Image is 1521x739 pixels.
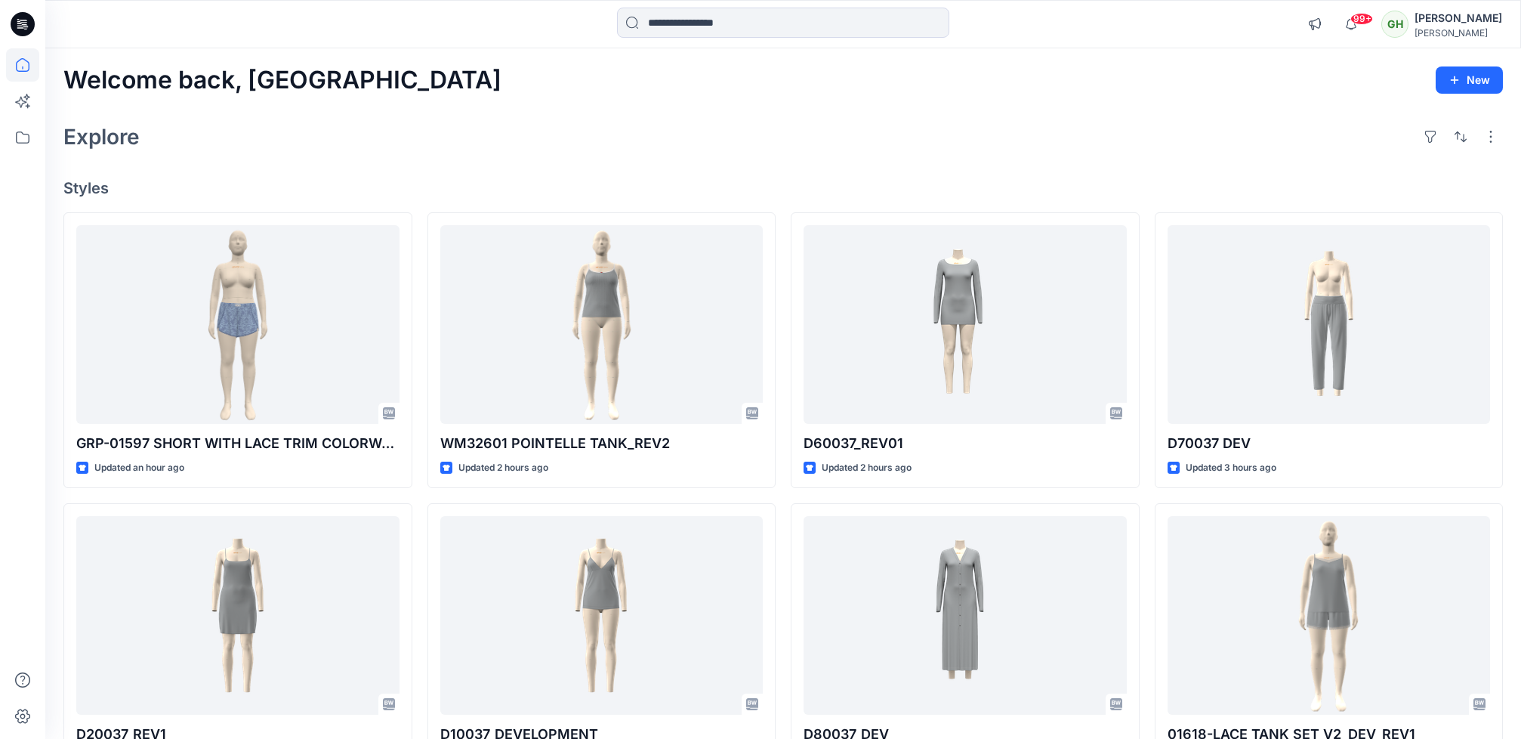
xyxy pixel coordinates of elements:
p: Updated 3 hours ago [1186,460,1276,476]
button: New [1436,66,1503,94]
h2: Explore [63,125,140,149]
p: Updated an hour ago [94,460,184,476]
a: 01618-LACE TANK SET V2_DEV_REV1 [1168,516,1491,715]
a: WM32601 POINTELLE TANK_REV2 [440,225,764,424]
div: [PERSON_NAME] [1415,27,1502,39]
h4: Styles [63,179,1503,197]
p: GRP-01597 SHORT WITH LACE TRIM COLORWAY REV4 [76,433,400,454]
h2: Welcome back, [GEOGRAPHIC_DATA] [63,66,501,94]
a: D60037_REV01 [804,225,1127,424]
a: D70037 DEV [1168,225,1491,424]
span: 99+ [1350,13,1373,25]
a: D10037_DEVELOPMENT [440,516,764,715]
a: GRP-01597 SHORT WITH LACE TRIM COLORWAY REV4 [76,225,400,424]
a: D20037_REV1 [76,516,400,715]
p: Updated 2 hours ago [822,460,912,476]
p: Updated 2 hours ago [458,460,548,476]
p: D70037 DEV [1168,433,1491,454]
p: D60037_REV01 [804,433,1127,454]
div: [PERSON_NAME] [1415,9,1502,27]
p: WM32601 POINTELLE TANK_REV2 [440,433,764,454]
div: GH [1381,11,1408,38]
a: D80037_DEV [804,516,1127,715]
